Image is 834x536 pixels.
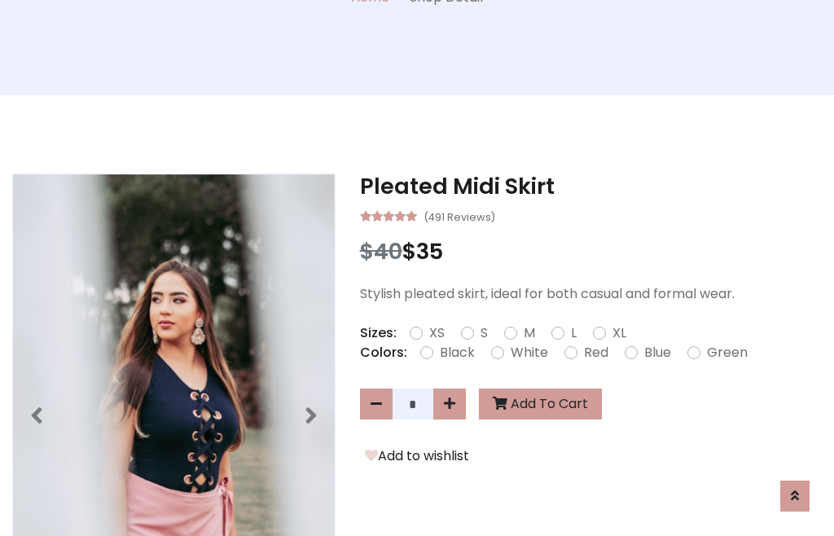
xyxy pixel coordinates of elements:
[360,239,822,265] h3: $
[360,236,402,266] span: $40
[360,323,397,343] p: Sizes:
[360,446,474,467] button: Add to wishlist
[481,323,488,343] label: S
[612,323,626,343] label: XL
[644,343,671,362] label: Blue
[511,343,548,362] label: White
[360,343,407,362] p: Colors:
[360,284,822,304] p: Stylish pleated skirt, ideal for both casual and formal wear.
[429,323,445,343] label: XS
[424,206,495,226] small: (491 Reviews)
[416,236,443,266] span: 35
[440,343,475,362] label: Black
[479,389,602,420] button: Add To Cart
[360,174,822,200] h3: Pleated Midi Skirt
[571,323,577,343] label: L
[707,343,748,362] label: Green
[524,323,535,343] label: M
[584,343,608,362] label: Red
